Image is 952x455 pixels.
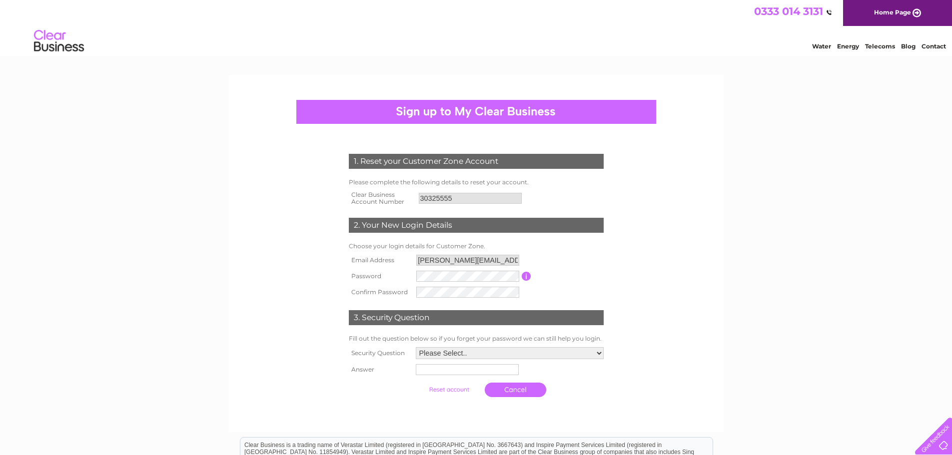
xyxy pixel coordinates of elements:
[349,218,604,233] div: 2. Your New Login Details
[346,188,416,208] th: Clear Business Account Number
[418,383,480,397] input: Submit
[522,272,531,281] input: Information
[346,252,414,268] th: Email Address
[346,240,606,252] td: Choose your login details for Customer Zone.
[901,42,916,50] a: Blog
[346,284,414,300] th: Confirm Password
[812,42,831,50] a: Water
[346,333,606,345] td: Fill out the question below so if you forget your password we can still help you login.
[823,9,833,16] img: QMCYL3Wu56MJwAAAABJRU5ErkJggg==
[346,176,606,188] td: Please complete the following details to reset your account.
[865,42,895,50] a: Telecoms
[33,26,84,56] img: logo.png
[346,268,414,284] th: Password
[754,5,833,17] a: 0333 014 3131
[346,345,413,362] th: Security Question
[240,5,713,48] div: Clear Business is a trading name of Verastar Limited (registered in [GEOGRAPHIC_DATA] No. 3667643...
[349,154,604,169] div: 1. Reset your Customer Zone Account
[485,383,546,397] a: Cancel
[346,362,413,378] th: Answer
[922,42,946,50] a: Contact
[349,310,604,325] div: 3. Security Question
[837,42,859,50] a: Energy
